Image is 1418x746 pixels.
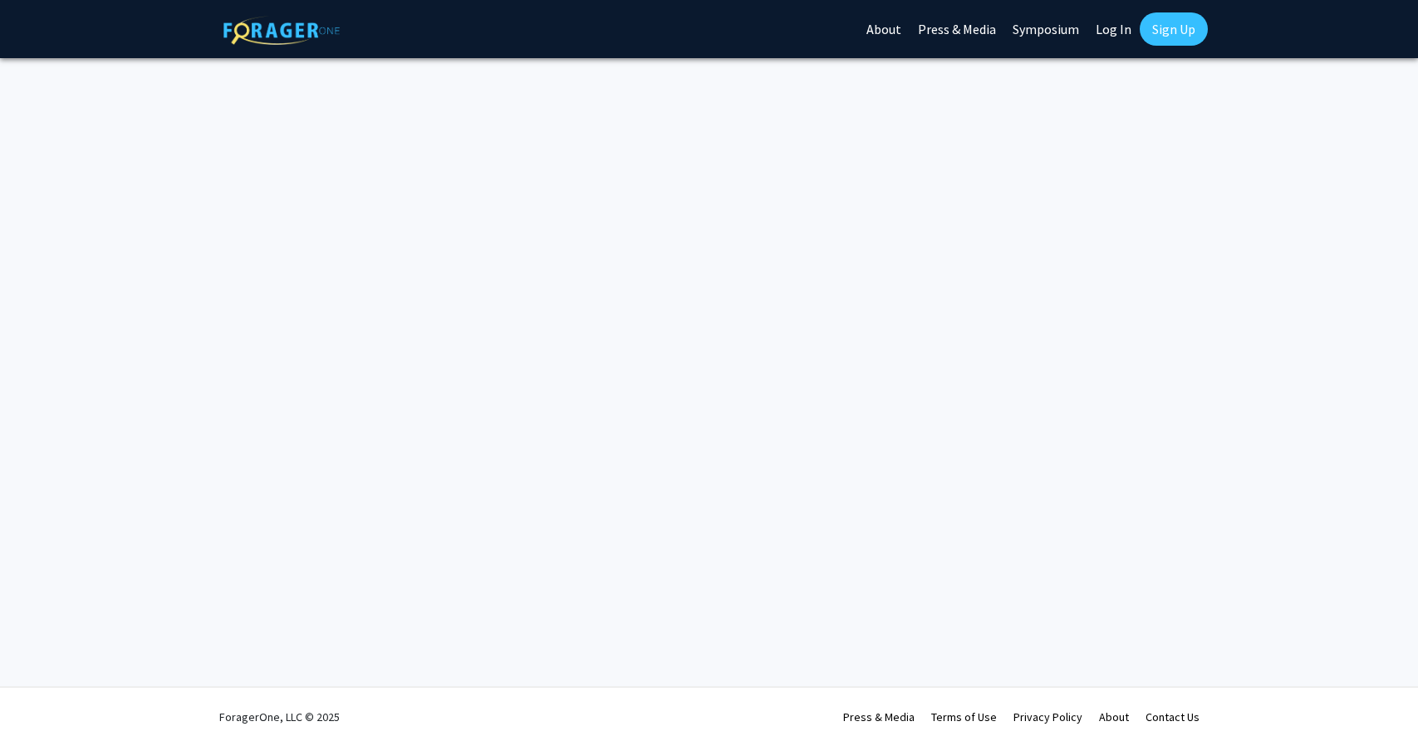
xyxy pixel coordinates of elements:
[1013,709,1082,724] a: Privacy Policy
[1140,12,1208,46] a: Sign Up
[931,709,997,724] a: Terms of Use
[219,688,340,746] div: ForagerOne, LLC © 2025
[843,709,915,724] a: Press & Media
[1099,709,1129,724] a: About
[1146,709,1200,724] a: Contact Us
[223,16,340,45] img: ForagerOne Logo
